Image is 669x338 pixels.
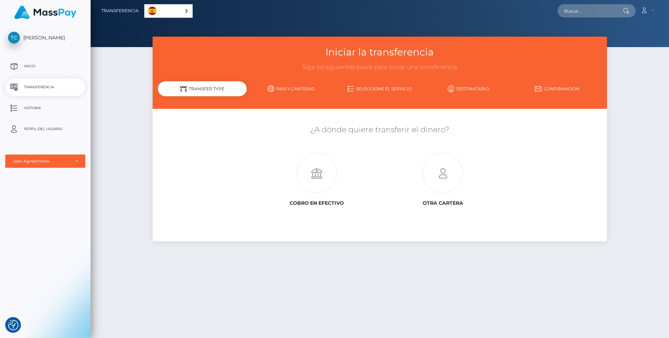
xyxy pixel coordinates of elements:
div: Transfer Type [158,81,247,96]
button: User Agreements [5,155,85,168]
button: Consent Preferences [8,320,18,330]
aside: Language selected: Español [144,4,193,18]
p: Inicio [8,61,83,72]
a: País y cantidad [247,83,336,95]
a: Seleccione el servicio [336,83,424,95]
a: Transferencia [5,78,85,96]
h6: Otra cartera [385,200,501,206]
span: [PERSON_NAME] [5,35,85,41]
a: Confirmación [513,83,602,95]
img: MassPay [14,6,76,19]
a: Perfil del usuario [5,120,85,138]
p: Perfil del usuario [8,124,83,134]
input: Buscar... [557,4,623,17]
p: Historia [8,103,83,113]
img: Revisit consent button [8,320,18,330]
a: Inicio [5,58,85,75]
a: Destinatario [424,83,513,95]
a: Transferencia [101,3,139,18]
p: Transferencia [8,82,83,92]
div: User Agreements [13,158,70,164]
h5: ¿A dónde quiere transferir el dinero? [158,125,601,135]
div: Language [144,4,193,18]
h3: Iniciar la transferencia [158,45,601,59]
a: Historia [5,99,85,117]
h6: Cobro en efectivo [259,200,375,206]
h3: Siga los siguientes pasos para iniciar una transferencia [158,63,601,72]
a: Español [145,5,192,17]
